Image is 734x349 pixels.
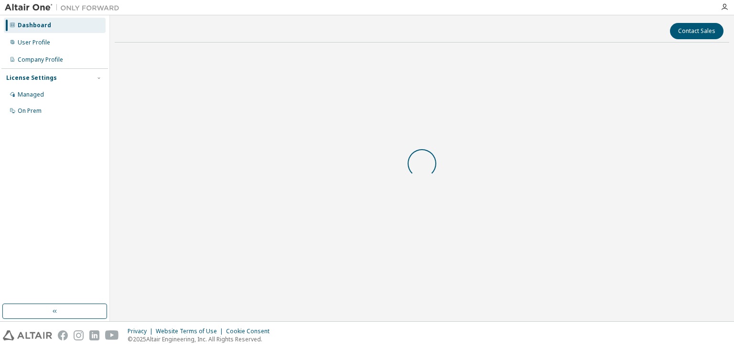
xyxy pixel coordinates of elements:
[3,330,52,340] img: altair_logo.svg
[105,330,119,340] img: youtube.svg
[6,74,57,82] div: License Settings
[128,335,275,343] p: © 2025 Altair Engineering, Inc. All Rights Reserved.
[18,39,50,46] div: User Profile
[670,23,723,39] button: Contact Sales
[58,330,68,340] img: facebook.svg
[18,22,51,29] div: Dashboard
[128,327,156,335] div: Privacy
[18,56,63,64] div: Company Profile
[156,327,226,335] div: Website Terms of Use
[226,327,275,335] div: Cookie Consent
[18,91,44,98] div: Managed
[74,330,84,340] img: instagram.svg
[18,107,42,115] div: On Prem
[5,3,124,12] img: Altair One
[89,330,99,340] img: linkedin.svg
